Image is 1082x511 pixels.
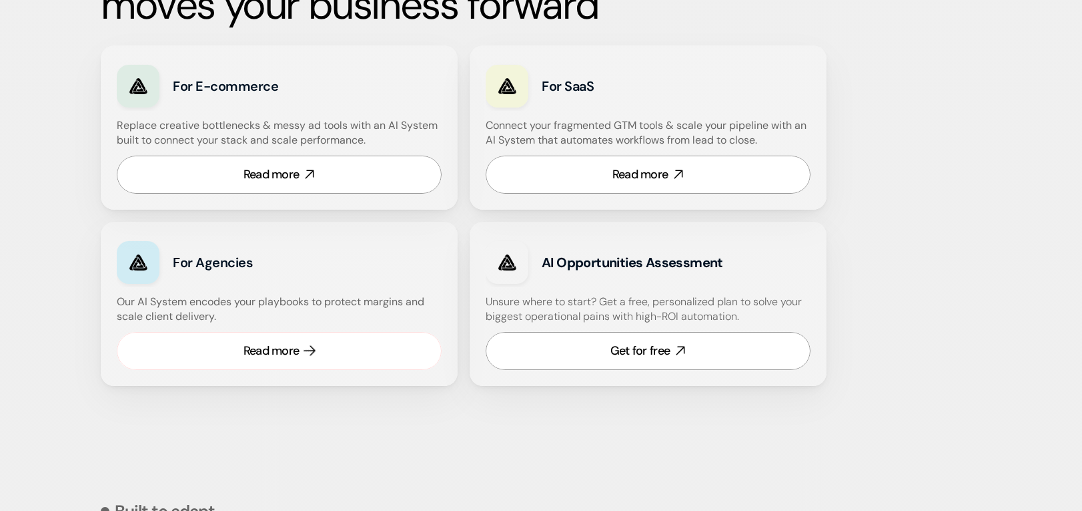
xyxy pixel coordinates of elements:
[486,295,810,325] h4: Unsure where to start? Get a free, personalized plan to solve your biggest operational pains with...
[173,253,355,272] h3: For Agencies
[612,166,668,183] div: Read more
[542,254,723,271] strong: AI Opportunities Assessment
[117,332,442,370] a: Read more
[117,118,438,148] h4: Replace creative bottlenecks & messy ad tools with an AI System built to connect your stack and s...
[173,77,355,96] h3: For E-commerce
[610,343,670,359] div: Get for free
[486,332,810,370] a: Get for free
[486,118,817,148] h4: Connect your fragmented GTM tools & scale your pipeline with an AI System that automates workflow...
[117,295,442,325] h4: Our AI System encodes your playbooks to protect margins and scale client delivery.
[486,156,810,194] a: Read more
[243,166,300,183] div: Read more
[243,343,300,359] div: Read more
[117,156,442,194] a: Read more
[542,77,724,96] h3: For SaaS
